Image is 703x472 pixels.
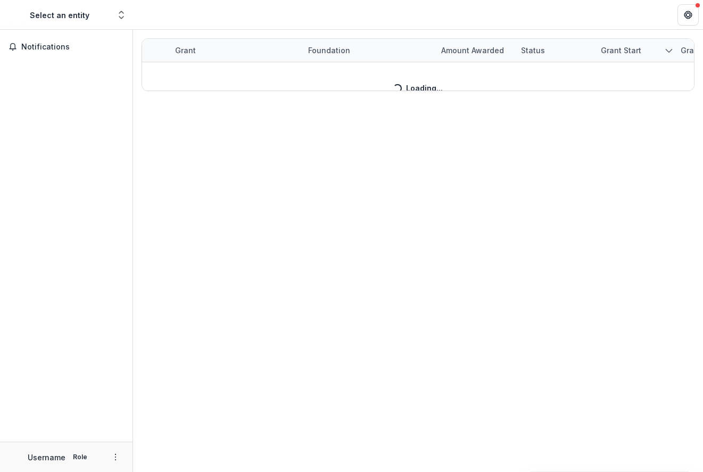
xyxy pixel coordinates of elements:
[21,43,124,52] span: Notifications
[109,451,122,463] button: More
[677,4,699,26] button: Get Help
[30,10,89,21] div: Select an entity
[28,452,65,463] p: Username
[4,38,128,55] button: Notifications
[70,452,90,462] p: Role
[114,4,129,26] button: Open entity switcher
